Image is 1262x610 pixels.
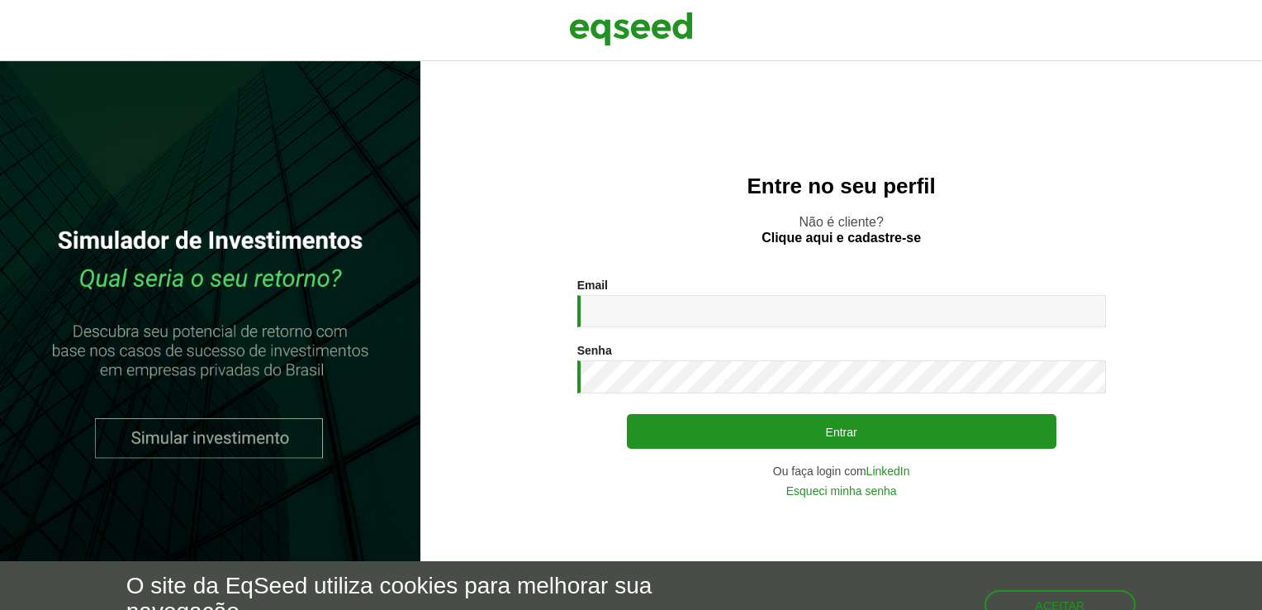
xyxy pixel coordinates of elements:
label: Senha [577,345,612,356]
a: Esqueci minha senha [786,485,897,497]
a: LinkedIn [866,465,910,477]
label: Email [577,279,608,291]
a: Clique aqui e cadastre-se [761,231,921,245]
div: Ou faça login com [577,465,1106,477]
button: Entrar [627,414,1056,449]
h2: Entre no seu perfil [453,174,1229,198]
p: Não é cliente? [453,214,1229,245]
img: EqSeed Logo [569,8,693,50]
